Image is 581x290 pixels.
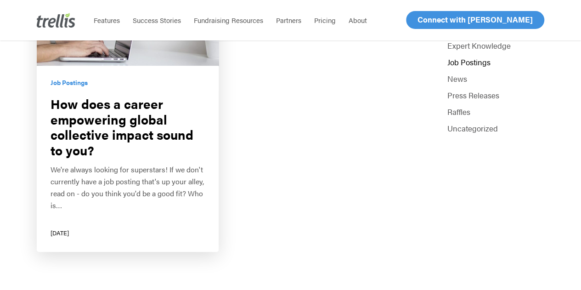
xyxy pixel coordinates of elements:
a: Fundraising Resources [187,16,270,25]
a: About [342,16,373,25]
a: Features [87,16,126,25]
span: Features [94,15,120,25]
img: Trellis [37,13,75,28]
a: Job Postings [51,78,88,87]
span: Pricing [314,15,336,25]
span: About [349,15,367,25]
a: Uncategorized [447,122,544,135]
a: Job Postings [447,56,544,68]
a: Press Releases [447,89,544,102]
span: Fundraising Resources [194,15,263,25]
a: Connect with [PERSON_NAME] [406,11,544,29]
a: News [447,72,544,85]
a: Expert Knowledge [447,39,544,52]
span: Partners [276,15,301,25]
a: Raffles [447,105,544,118]
span: Success Stories [133,15,181,25]
span: Connect with [PERSON_NAME] [417,14,533,25]
a: Success Stories [126,16,187,25]
a: Pricing [308,16,342,25]
span: [DATE] [51,228,69,237]
a: Partners [270,16,308,25]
